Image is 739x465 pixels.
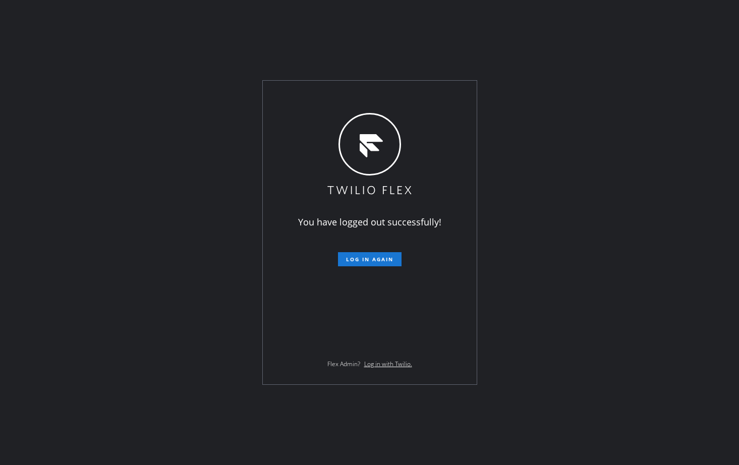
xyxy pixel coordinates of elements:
[364,360,412,368] a: Log in with Twilio.
[346,256,393,263] span: Log in again
[298,216,441,228] span: You have logged out successfully!
[327,360,360,368] span: Flex Admin?
[338,252,402,266] button: Log in again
